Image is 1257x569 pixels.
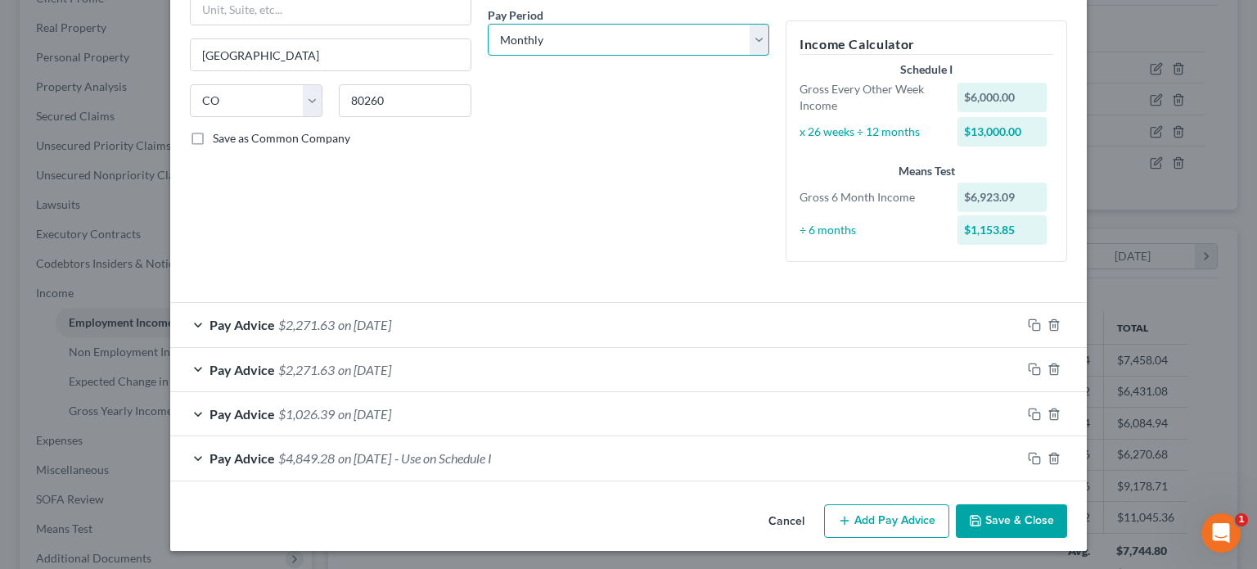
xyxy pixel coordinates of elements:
h5: Income Calculator [800,34,1053,55]
span: on [DATE] [338,317,391,332]
button: Add Pay Advice [824,504,949,539]
span: Pay Advice [209,362,275,377]
div: $1,153.85 [957,215,1047,245]
div: Means Test [800,163,1053,179]
div: Gross Every Other Week Income [791,81,949,114]
div: ÷ 6 months [791,222,949,238]
span: - Use on Schedule I [394,450,492,466]
div: $6,923.09 [957,183,1047,212]
span: Pay Advice [209,406,275,422]
input: Enter zip... [339,84,471,117]
div: Schedule I [800,61,1053,78]
span: 1 [1235,513,1248,526]
div: $6,000.00 [957,83,1047,112]
span: on [DATE] [338,362,391,377]
span: on [DATE] [338,450,391,466]
span: on [DATE] [338,406,391,422]
span: Save as Common Company [213,131,350,145]
span: Pay Advice [209,450,275,466]
span: $4,849.28 [278,450,335,466]
iframe: Intercom live chat [1201,513,1241,553]
button: Save & Close [956,504,1067,539]
div: Gross 6 Month Income [791,189,949,205]
div: $13,000.00 [957,117,1047,147]
span: $2,271.63 [278,317,335,332]
span: $1,026.39 [278,406,335,422]
div: x 26 weeks ÷ 12 months [791,124,949,140]
span: Pay Period [488,8,543,22]
input: Enter city... [191,39,471,70]
span: $2,271.63 [278,362,335,377]
button: Cancel [755,506,818,539]
span: Pay Advice [209,317,275,332]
